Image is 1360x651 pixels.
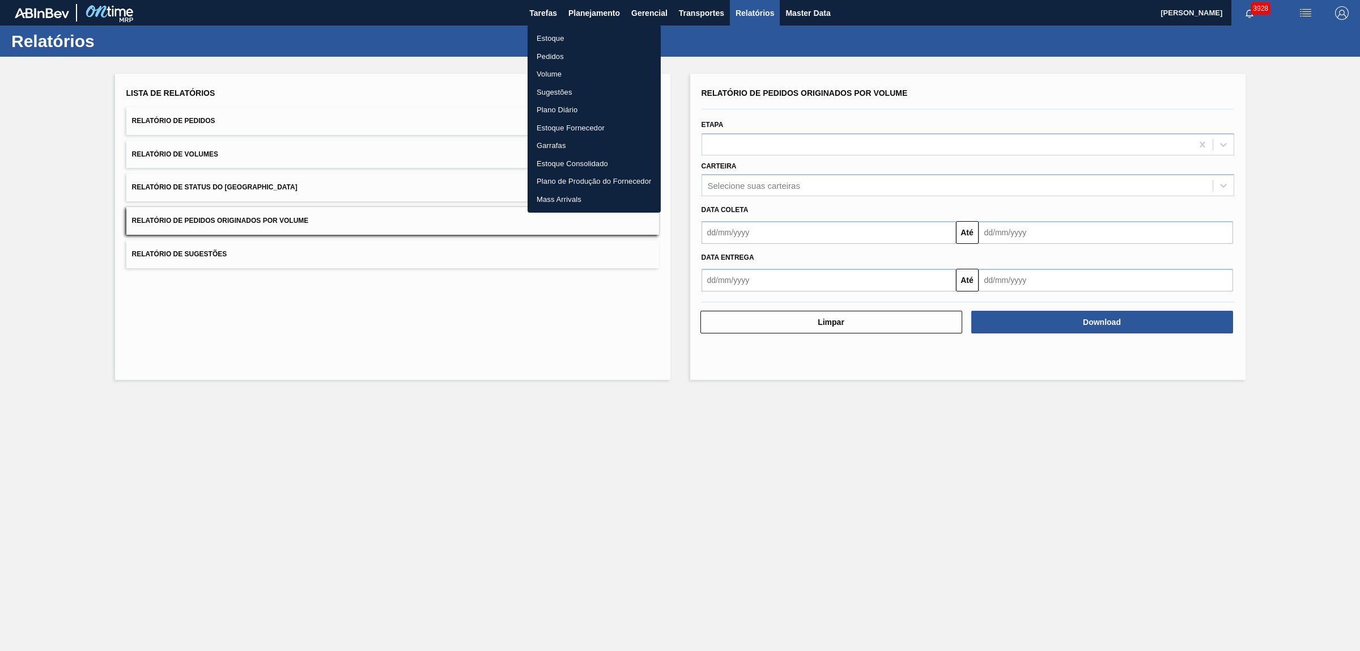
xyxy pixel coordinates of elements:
a: Garrafas [528,137,661,155]
a: Estoque Fornecedor [528,119,661,137]
a: Mass Arrivals [528,191,661,209]
a: Volume [528,65,661,83]
a: Plano de Produção do Fornecedor [528,172,661,191]
a: Pedidos [528,48,661,66]
a: Sugestões [528,83,661,102]
a: Estoque Consolidado [528,155,661,173]
a: Estoque [528,29,661,48]
a: Plano Diário [528,101,661,119]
